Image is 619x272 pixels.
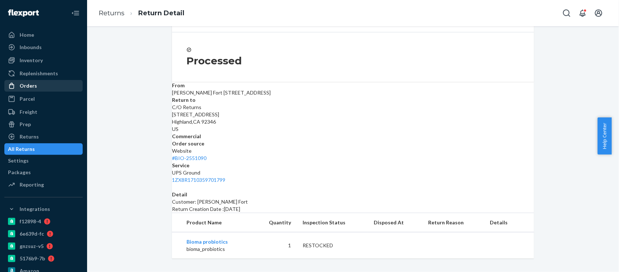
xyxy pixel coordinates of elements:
[8,157,29,164] div: Settings
[591,6,606,20] button: Open account menu
[172,155,206,161] a: #BIO-2551090
[186,245,247,253] p: bioma_probiotics
[93,3,190,24] ol: breadcrumbs
[598,117,612,155] button: Help Center
[4,179,83,191] a: Reporting
[4,167,83,178] a: Packages
[8,9,39,17] img: Flexport logo
[20,243,44,250] div: gnzsuz-v5
[172,191,534,198] dt: Detail
[4,131,83,143] a: Returns
[186,54,520,67] h3: Processed
[4,68,83,79] a: Replenishments
[20,108,37,116] div: Freight
[4,93,83,105] a: Parcel
[4,216,83,227] a: f12898-4
[20,44,42,51] div: Inbounds
[253,213,297,232] th: Quantity
[423,213,484,232] th: Return Reason
[172,96,534,104] dt: Return to
[20,255,45,262] div: 5176b9-7b
[575,6,590,20] button: Open notifications
[20,70,58,77] div: Replenishments
[20,121,31,128] div: Prep
[4,253,83,264] a: 5176b9-7b
[4,155,83,167] a: Settings
[138,9,184,17] a: Return Detail
[4,119,83,130] a: Prep
[20,133,39,140] div: Returns
[8,145,35,153] div: All Returns
[186,239,228,245] a: Bioma probiotics
[4,228,83,240] a: 6e639d-fc
[253,232,297,259] td: 1
[4,203,83,215] button: Integrations
[20,82,37,89] div: Orders
[4,240,83,252] a: gnzsuz-v5
[4,29,83,41] a: Home
[172,213,253,232] th: Product Name
[172,89,271,96] span: [PERSON_NAME] Fort [STREET_ADDRESS]
[303,242,362,249] div: RESTOCKED
[20,230,44,237] div: 6e639d-fc
[20,181,44,188] div: Reporting
[20,31,34,39] div: Home
[172,111,534,118] p: [STREET_ADDRESS]
[172,82,534,89] dt: From
[368,213,422,232] th: Disposed At
[8,169,31,176] div: Packages
[559,6,574,20] button: Open Search Box
[4,106,83,118] a: Freight
[20,57,43,64] div: Inventory
[172,205,534,213] p: Return Creation Date : [DATE]
[172,118,534,125] p: Highland , CA 92346
[172,177,225,183] a: 1ZX8R1710359701799
[172,169,200,176] span: UPS Ground
[172,198,534,205] p: Customer: [PERSON_NAME] Fort
[4,55,83,66] a: Inventory
[172,133,201,139] strong: Commercial
[4,143,83,155] a: All Returns
[172,147,534,162] div: Website
[68,6,83,20] button: Close Navigation
[4,80,83,92] a: Orders
[172,125,534,133] p: US
[4,41,83,53] a: Inbounds
[172,104,534,111] p: C/O Returns
[20,95,35,103] div: Parcel
[172,140,534,147] dt: Order source
[297,213,368,232] th: Inspection Status
[20,205,50,213] div: Integrations
[484,213,534,232] th: Details
[20,218,41,225] div: f12898-4
[172,162,534,169] dt: Service
[99,9,124,17] a: Returns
